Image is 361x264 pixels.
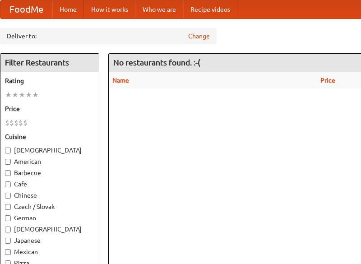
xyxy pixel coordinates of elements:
[0,0,52,19] a: FoodMe
[9,118,14,128] li: $
[5,170,11,176] input: Barbecue
[5,180,94,189] label: Cafe
[5,227,11,232] input: [DEMOGRAPHIC_DATA]
[32,90,39,100] li: ★
[5,159,11,165] input: American
[5,191,94,200] label: Chinese
[5,148,11,153] input: [DEMOGRAPHIC_DATA]
[113,58,200,67] ng-pluralize: No restaurants found. :-(
[5,193,11,199] input: Chinese
[5,249,11,255] input: Mexican
[5,104,94,113] h5: Price
[5,247,94,256] label: Mexican
[84,0,135,19] a: How it works
[23,118,28,128] li: $
[183,0,237,19] a: Recipe videos
[5,236,94,245] label: Japanese
[14,118,19,128] li: $
[5,168,94,177] label: Barbecue
[5,132,94,141] h5: Cuisine
[0,54,99,72] h4: Filter Restaurants
[135,0,183,19] a: Who we are
[5,238,11,244] input: Japanese
[25,90,32,100] li: ★
[19,118,23,128] li: $
[5,157,94,166] label: American
[5,90,12,100] li: ★
[5,225,94,234] label: [DEMOGRAPHIC_DATA]
[188,32,210,41] a: Change
[5,215,11,221] input: German
[19,90,25,100] li: ★
[320,77,335,84] a: Price
[5,146,94,155] label: [DEMOGRAPHIC_DATA]
[12,90,19,100] li: ★
[5,118,9,128] li: $
[5,76,94,85] h5: Rating
[5,213,94,222] label: German
[112,77,129,84] a: Name
[52,0,84,19] a: Home
[5,204,11,210] input: Czech / Slovak
[5,202,94,211] label: Czech / Slovak
[5,181,11,187] input: Cafe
